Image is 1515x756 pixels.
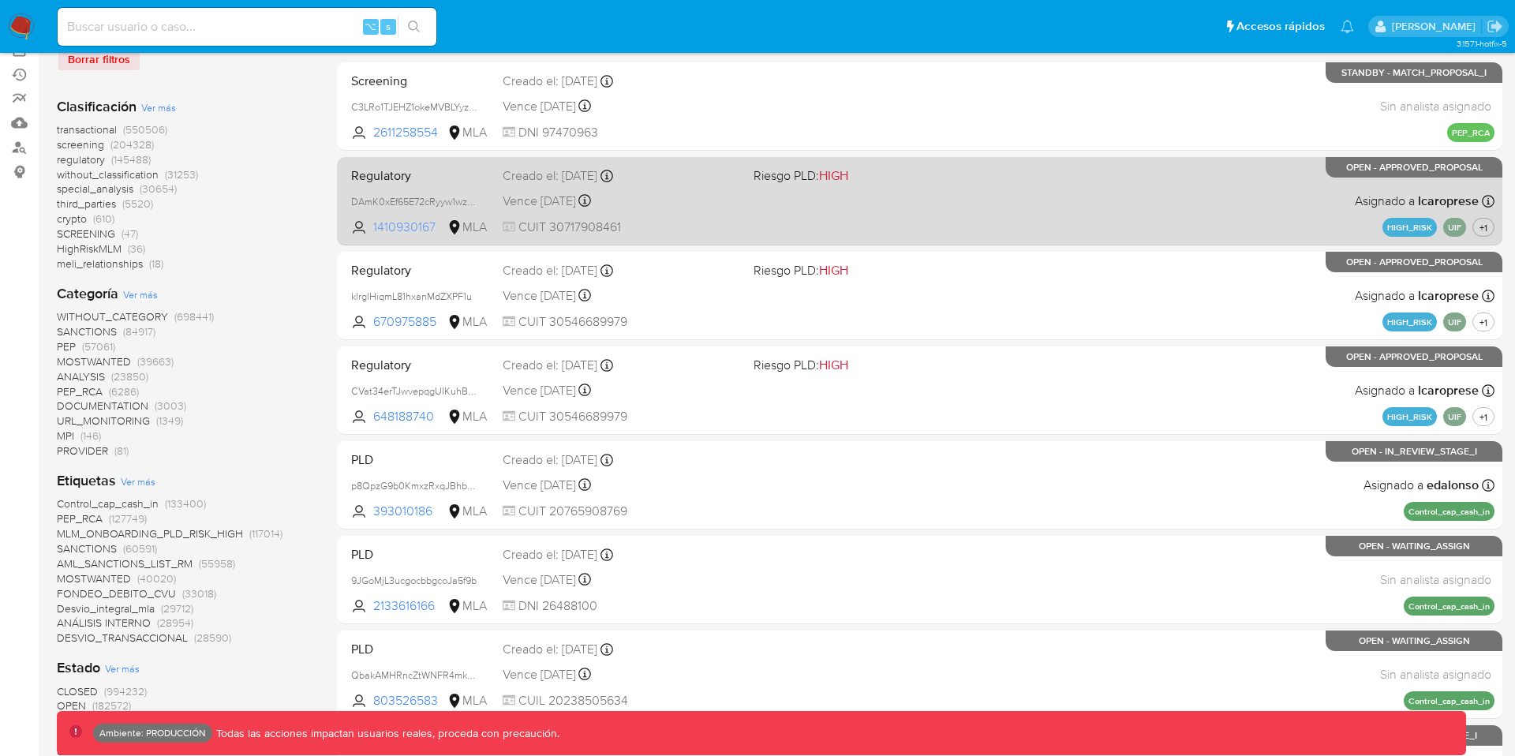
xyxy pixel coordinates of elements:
p: Todas las acciones impactan usuarios reales, proceda con precaución. [212,726,559,741]
button: search-icon [398,16,430,38]
span: s [386,19,391,34]
span: 3.157.1-hotfix-5 [1457,37,1507,50]
span: ⌥ [365,19,376,34]
input: Buscar usuario o caso... [58,17,436,37]
p: mauro.ibarra@mercadolibre.com [1392,19,1481,34]
a: Notificaciones [1341,20,1354,33]
a: Salir [1487,18,1503,35]
p: Ambiente: PRODUCCIÓN [99,730,206,736]
span: Accesos rápidos [1236,18,1325,35]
